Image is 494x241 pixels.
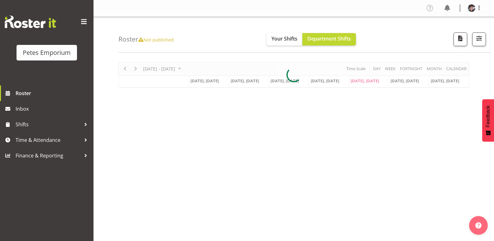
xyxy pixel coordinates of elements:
[138,36,174,43] span: Not published
[472,32,486,46] button: Filter Shifts
[16,89,90,98] span: Roster
[302,33,356,46] button: Department Shifts
[118,36,174,43] h4: Roster
[23,48,71,57] div: Petes Emporium
[16,120,81,129] span: Shifts
[475,222,482,229] img: help-xxl-2.png
[453,32,467,46] button: Download a PDF of the roster according to the set date range.
[266,33,302,46] button: Your Shifts
[16,104,90,113] span: Inbox
[485,105,491,127] span: Feedback
[482,99,494,142] button: Feedback - Show survey
[16,135,81,145] span: Time & Attendance
[16,151,81,160] span: Finance & Reporting
[307,35,351,42] span: Department Shifts
[271,35,297,42] span: Your Shifts
[5,16,56,28] img: Rosterit website logo
[468,4,475,12] img: michelle-whaleb4506e5af45ffd00a26cc2b6420a9100.png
